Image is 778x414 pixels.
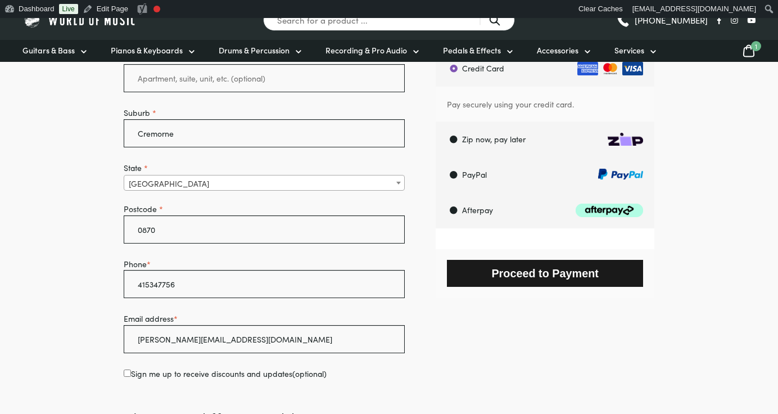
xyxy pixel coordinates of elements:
img: Amex [576,62,598,75]
span: Guitars & Bass [22,44,75,56]
div: Focus keyphrase not set [153,6,160,12]
label: Credit Card [439,51,654,87]
span: Recording & Pro Audio [325,44,407,56]
label: State [124,161,405,174]
input: Search for a product ... [263,9,515,31]
img: PayPal Payments [598,168,643,180]
span: Drums & Percussion [219,44,290,56]
a: Live [59,4,78,14]
span: Pedals & Effects [443,44,501,56]
img: Zip now, pay later [608,133,643,146]
span: State [124,175,405,191]
span: South Australia [124,175,404,191]
label: Email address [124,312,405,325]
label: Phone [124,258,405,271]
a: [PHONE_NUMBER] [616,12,708,29]
span: Accessories [537,44,578,56]
span: 1 [751,41,761,51]
img: World of Music [22,11,138,29]
label: PayPal [439,157,654,192]
label: Suburb [124,106,405,119]
img: MasterCard [598,62,621,75]
span: (optional) [292,368,327,379]
p: Pay securely using your credit card. [447,98,643,111]
input: Apartment, suite, unit, etc. (optional) [124,64,405,92]
label: Sign me up to receive discounts and updates [124,367,405,380]
span: [PHONE_NUMBER] [635,16,708,24]
img: Afterpay [576,204,643,217]
label: Afterpay [439,193,654,228]
img: Visa [621,62,643,75]
button: Proceed to Payment [447,260,643,286]
span: Pianos & Keyboards [111,44,183,56]
iframe: Chat with our support team [727,363,778,414]
label: Zip now, pay later [439,121,654,157]
label: Postcode [124,202,405,215]
span: Services [614,44,644,56]
input: Sign me up to receive discounts and updates(optional) [124,370,131,377]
